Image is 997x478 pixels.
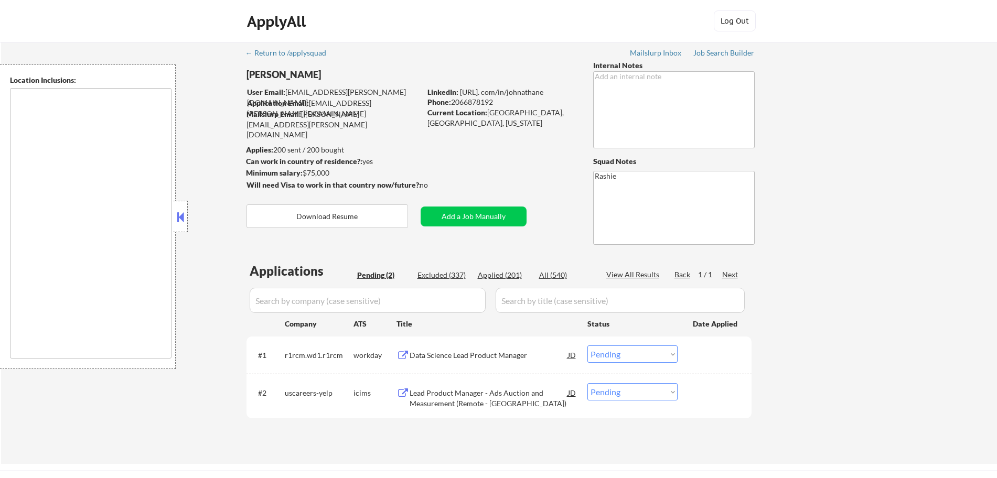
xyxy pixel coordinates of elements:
div: Internal Notes [593,60,755,71]
input: Search by title (case sensitive) [496,288,745,313]
strong: Mailslurp Email: [246,110,301,118]
div: Applied (201) [478,270,530,280]
div: Company [285,319,353,329]
strong: Can work in country of residence?: [246,157,362,166]
strong: Applies: [246,145,273,154]
div: Job Search Builder [693,49,755,57]
div: All (540) [539,270,592,280]
div: #2 [258,388,276,398]
div: 1 / 1 [698,269,722,280]
button: Add a Job Manually [421,207,527,226]
strong: Application Email: [247,99,309,107]
strong: LinkedIn: [427,88,458,96]
div: icims [353,388,396,398]
a: Job Search Builder [693,49,755,59]
div: Status [587,314,678,333]
div: ATS [353,319,396,329]
a: ← Return to /applysquad [245,49,336,59]
div: uscareers-yelp [285,388,353,398]
div: Applications [250,265,353,277]
div: #1 [258,350,276,361]
div: yes [246,156,417,167]
div: Squad Notes [593,156,755,167]
div: Lead Product Manager - Ads Auction and Measurement (Remote - [GEOGRAPHIC_DATA]) [410,388,568,408]
div: Title [396,319,577,329]
strong: Phone: [427,97,451,106]
a: [URL]. com/in/johnathane [460,88,543,96]
div: Next [722,269,739,280]
div: [GEOGRAPHIC_DATA], [GEOGRAPHIC_DATA], [US_STATE] [427,107,576,128]
div: [EMAIL_ADDRESS][PERSON_NAME][DOMAIN_NAME] [247,98,421,118]
strong: Will need Visa to work in that country now/future?: [246,180,421,189]
input: Search by company (case sensitive) [250,288,486,313]
div: JD [567,383,577,402]
button: Download Resume [246,204,408,228]
div: [PERSON_NAME] [246,68,462,81]
div: Excluded (337) [417,270,470,280]
div: JD [567,345,577,364]
div: ApplyAll [247,13,309,30]
strong: Minimum salary: [246,168,303,177]
a: Mailslurp Inbox [630,49,682,59]
button: Log Out [714,10,756,31]
div: View All Results [606,269,662,280]
div: 2066878192 [427,97,576,107]
div: no [420,180,449,190]
div: Location Inclusions: [10,75,171,85]
strong: User Email: [247,88,285,96]
div: Pending (2) [357,270,410,280]
div: workday [353,350,396,361]
div: [EMAIL_ADDRESS][PERSON_NAME][DOMAIN_NAME] [247,87,421,107]
div: Date Applied [693,319,739,329]
div: $75,000 [246,168,421,178]
div: Mailslurp Inbox [630,49,682,57]
div: ← Return to /applysquad [245,49,336,57]
div: 200 sent / 200 bought [246,145,421,155]
div: r1rcm.wd1.r1rcm [285,350,353,361]
div: Back [674,269,691,280]
div: [PERSON_NAME][EMAIL_ADDRESS][PERSON_NAME][DOMAIN_NAME] [246,109,421,140]
div: Data Science Lead Product Manager [410,350,568,361]
strong: Current Location: [427,108,487,117]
